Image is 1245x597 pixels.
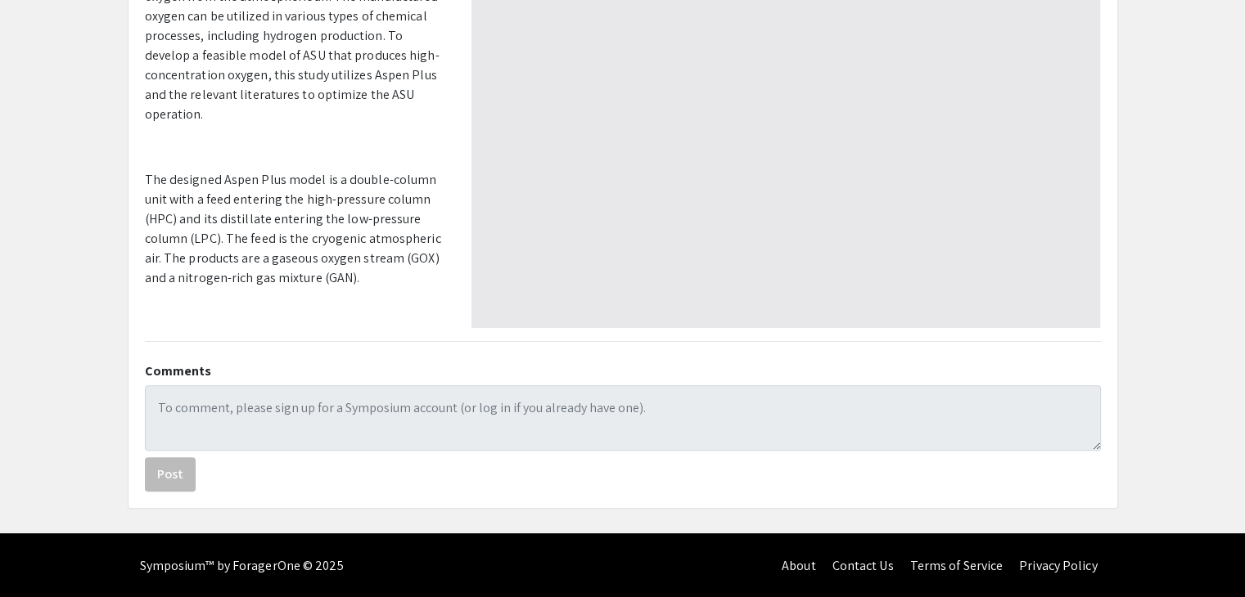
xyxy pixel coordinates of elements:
[145,170,447,288] p: The designed Aspen Plus model is a double-column unit with a feed entering the high-pressure colu...
[782,557,816,574] a: About
[832,557,893,574] a: Contact Us
[1019,557,1097,574] a: Privacy Policy
[909,557,1003,574] a: Terms of Service
[145,363,1101,379] h2: Comments
[145,457,196,492] button: Post
[12,523,70,585] iframe: Chat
